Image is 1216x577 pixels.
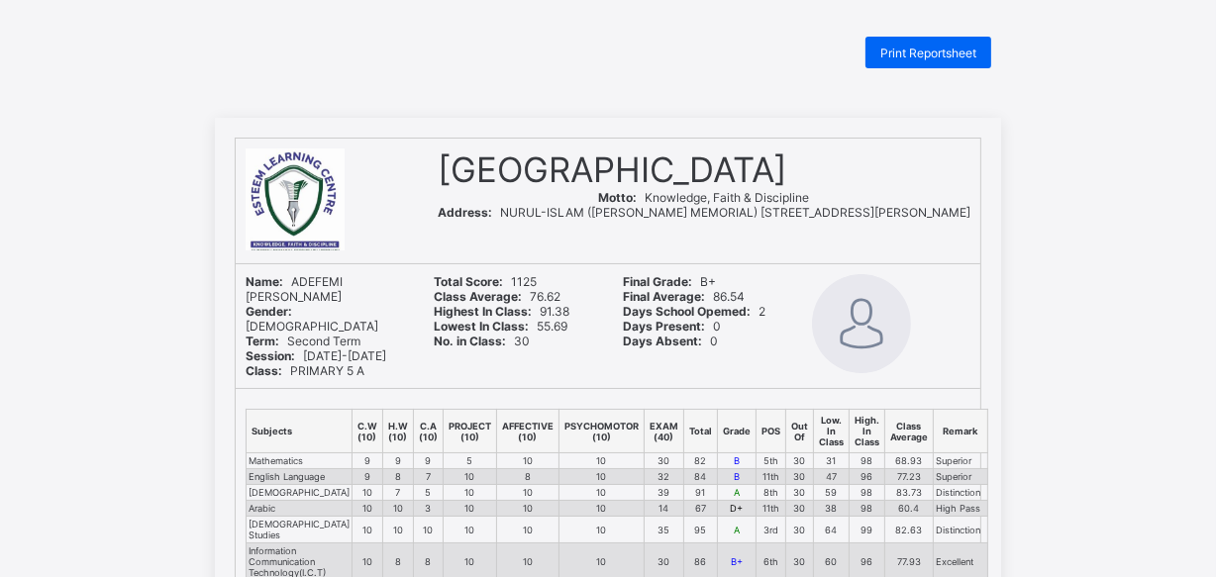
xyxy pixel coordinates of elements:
th: PROJECT (10) [444,410,497,453]
th: AFFECTIVE (10) [497,410,559,453]
td: 82.63 [885,517,934,543]
td: 39 [645,485,684,501]
b: Total Score: [435,274,504,289]
td: 68.93 [885,453,934,469]
td: Arabic [247,501,353,517]
td: 10 [353,517,383,543]
td: 59 [814,485,850,501]
b: No. in Class: [435,334,507,348]
td: 10 [497,453,559,469]
td: 9 [414,453,444,469]
td: 98 [850,501,885,517]
td: Mathematics [247,453,353,469]
b: Final Average: [623,289,705,304]
b: Gender: [246,304,292,319]
td: English Language [247,469,353,485]
b: Class Average: [435,289,523,304]
td: Superior [934,469,988,485]
td: B [718,469,757,485]
b: Highest In Class: [435,304,533,319]
td: 8 [383,469,414,485]
td: 3rd [757,517,786,543]
b: Class: [246,363,282,378]
td: 10 [497,485,559,501]
td: 10 [444,501,497,517]
span: 86.54 [623,289,745,304]
span: Print Reportsheet [880,46,976,60]
td: 8th [757,485,786,501]
th: Total [684,410,718,453]
span: [GEOGRAPHIC_DATA] [438,148,787,190]
span: PRIMARY 5 A [246,363,364,378]
b: Final Grade: [623,274,692,289]
td: 3 [414,501,444,517]
th: Out Of [786,410,814,453]
td: 95 [684,517,718,543]
span: NURUL-ISLAM ([PERSON_NAME] MEMORIAL) [STREET_ADDRESS][PERSON_NAME] [438,205,970,220]
td: 83.73 [885,485,934,501]
td: 10 [559,517,645,543]
td: 38 [814,501,850,517]
td: 10 [444,485,497,501]
td: 30 [786,453,814,469]
td: 10 [444,517,497,543]
th: High. In Class [850,410,885,453]
td: 10 [497,501,559,517]
th: PSYCHOMOTOR (10) [559,410,645,453]
td: 10 [559,469,645,485]
td: 31 [814,453,850,469]
span: 1125 [435,274,538,289]
span: 0 [623,319,721,334]
th: Low. In Class [814,410,850,453]
td: 5 [444,453,497,469]
th: H.W (10) [383,410,414,453]
span: Knowledge, Faith & Discipline [599,190,810,205]
th: Grade [718,410,757,453]
td: High Pass [934,501,988,517]
span: B+ [623,274,716,289]
span: 55.69 [435,319,568,334]
td: 7 [414,469,444,485]
span: 91.38 [435,304,570,319]
b: Motto: [599,190,638,205]
td: 47 [814,469,850,485]
td: 77.23 [885,469,934,485]
td: [DEMOGRAPHIC_DATA] Studies [247,517,353,543]
td: 5th [757,453,786,469]
td: Distinction [934,517,988,543]
th: Class Average [885,410,934,453]
td: 10 [497,517,559,543]
td: 10 [383,501,414,517]
td: 99 [850,517,885,543]
td: 30 [786,469,814,485]
th: Remark [934,410,988,453]
b: Days School Opemed: [623,304,751,319]
td: 9 [353,469,383,485]
span: Second Term [246,334,360,348]
td: 84 [684,469,718,485]
b: Days Absent: [623,334,702,348]
td: 98 [850,485,885,501]
td: 96 [850,469,885,485]
td: 5 [414,485,444,501]
th: EXAM (40) [645,410,684,453]
span: 76.62 [435,289,561,304]
td: 30 [645,453,684,469]
td: 35 [645,517,684,543]
td: 10 [414,517,444,543]
td: 64 [814,517,850,543]
td: 30 [786,501,814,517]
th: Subjects [247,410,353,453]
td: 14 [645,501,684,517]
td: 67 [684,501,718,517]
td: 7 [383,485,414,501]
th: C.W (10) [353,410,383,453]
b: Days Present: [623,319,705,334]
b: Term: [246,334,279,348]
b: Name: [246,274,283,289]
td: 9 [383,453,414,469]
b: Address: [438,205,492,220]
td: 10 [559,453,645,469]
td: 11th [757,469,786,485]
td: 10 [383,517,414,543]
